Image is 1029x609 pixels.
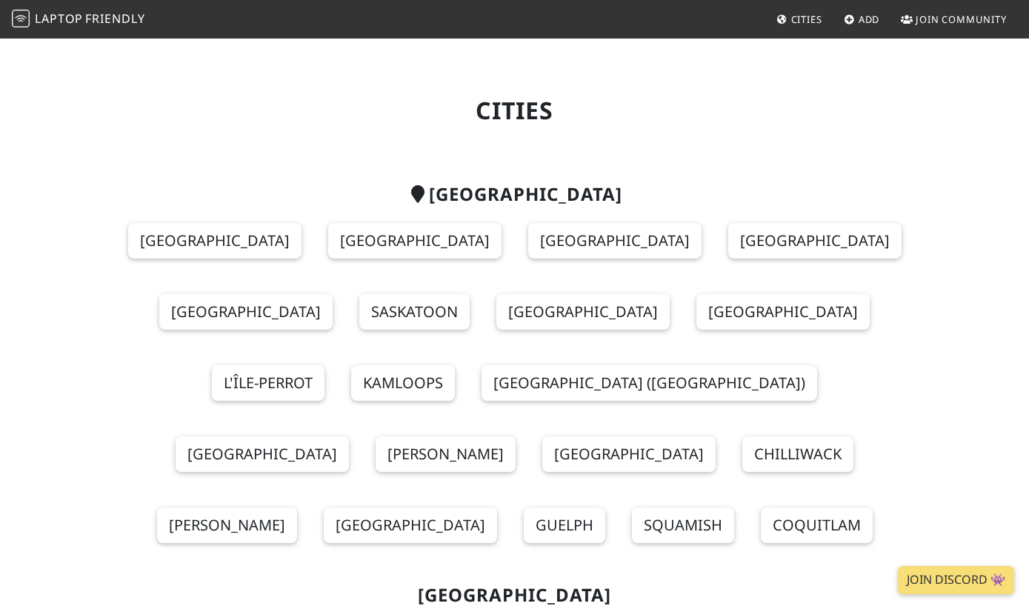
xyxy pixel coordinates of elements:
[12,7,145,33] a: LaptopFriendly LaptopFriendly
[524,507,605,543] a: Guelph
[542,436,716,472] a: [GEOGRAPHIC_DATA]
[742,436,853,472] a: Chilliwack
[496,294,670,330] a: [GEOGRAPHIC_DATA]
[770,6,828,33] a: Cities
[728,223,902,259] a: [GEOGRAPHIC_DATA]
[176,436,349,472] a: [GEOGRAPHIC_DATA]
[859,13,880,26] span: Add
[791,13,822,26] span: Cities
[632,507,734,543] a: Squamish
[696,294,870,330] a: [GEOGRAPHIC_DATA]
[351,365,455,401] a: Kamloops
[761,507,873,543] a: Coquitlam
[359,294,470,330] a: Saskatoon
[838,6,886,33] a: Add
[895,6,1013,33] a: Join Community
[324,507,497,543] a: [GEOGRAPHIC_DATA]
[916,13,1007,26] span: Join Community
[528,223,702,259] a: [GEOGRAPHIC_DATA]
[328,223,502,259] a: [GEOGRAPHIC_DATA]
[128,223,302,259] a: [GEOGRAPHIC_DATA]
[35,10,83,27] span: Laptop
[157,507,297,543] a: [PERSON_NAME]
[101,184,928,205] h2: [GEOGRAPHIC_DATA]
[376,436,516,472] a: [PERSON_NAME]
[101,585,928,606] h2: [GEOGRAPHIC_DATA]
[212,365,324,401] a: L'Île-Perrot
[12,10,30,27] img: LaptopFriendly
[159,294,333,330] a: [GEOGRAPHIC_DATA]
[101,96,928,124] h1: Cities
[482,365,817,401] a: [GEOGRAPHIC_DATA] ([GEOGRAPHIC_DATA])
[85,10,144,27] span: Friendly
[898,566,1014,594] a: Join Discord 👾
